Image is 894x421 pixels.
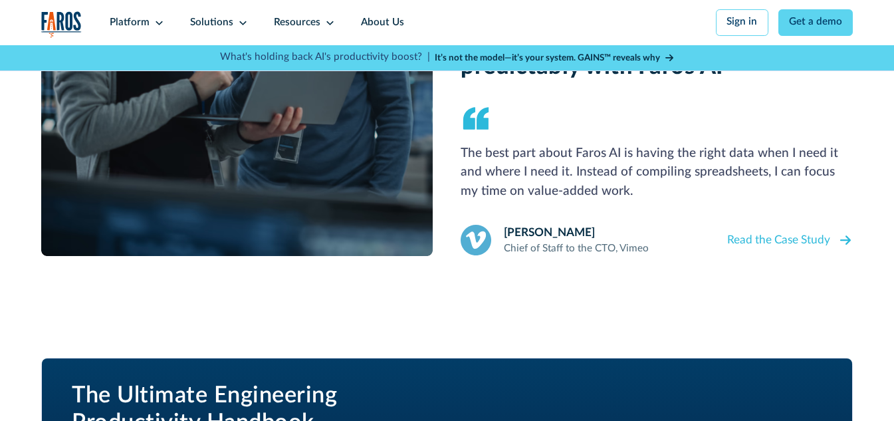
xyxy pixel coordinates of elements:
div: Read the Case Study [727,231,830,249]
a: It’s not the model—it’s your system. GAINS™ reveals why [435,51,674,65]
div: Solutions [190,15,233,31]
img: Vimeo Logo [461,225,491,255]
a: home [41,11,82,38]
img: Logo of the analytics and reporting company Faros. [41,11,82,38]
strong: It’s not the model—it’s your system. GAINS™ reveals why [435,53,660,63]
div: [PERSON_NAME] [504,224,649,241]
div: Platform [110,15,150,31]
a: Sign in [716,9,768,36]
a: Read the Case Study [727,229,853,251]
div: Resources [274,15,320,31]
a: Get a demo [778,9,853,36]
div: Chief of Staff to the CTO, Vimeo [504,241,649,257]
p: What's holding back AI's productivity boost? | [220,50,430,65]
p: The best part about Faros AI is having the right data when I need it and where I need it. Instead... [461,144,853,202]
